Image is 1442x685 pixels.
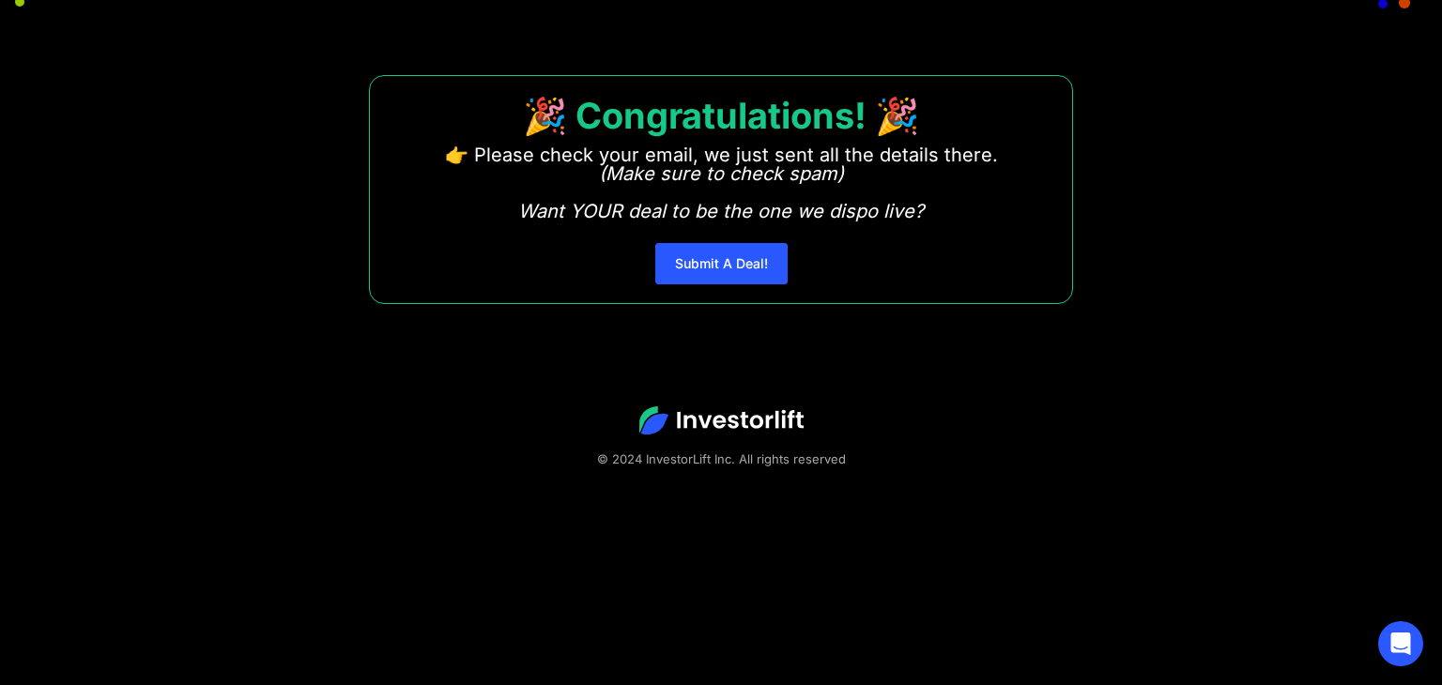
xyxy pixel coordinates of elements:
strong: 🎉 Congratulations! 🎉 [523,94,919,137]
div: Open Intercom Messenger [1378,621,1423,666]
em: (Make sure to check spam) Want YOUR deal to be the one we dispo live? [518,162,924,222]
a: Submit A Deal! [655,243,788,284]
div: © 2024 InvestorLift Inc. All rights reserved [66,449,1376,468]
p: 👉 Please check your email, we just sent all the details there. ‍ [445,145,998,221]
